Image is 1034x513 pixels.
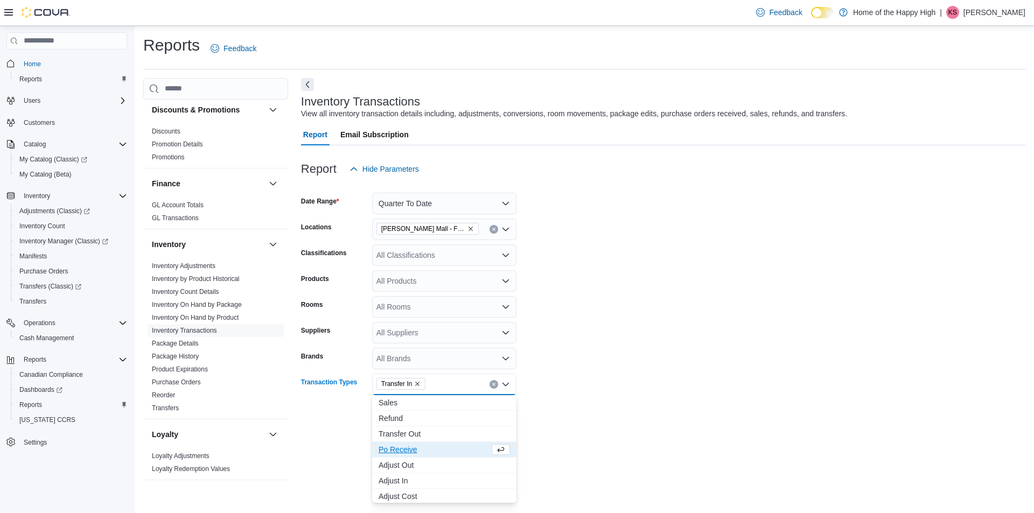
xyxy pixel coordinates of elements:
span: Dashboards [19,385,62,394]
a: Inventory Count [15,220,69,233]
span: Transfers (Classic) [15,280,127,293]
a: Inventory On Hand by Product [152,314,239,321]
button: Open list of options [501,277,510,285]
button: My Catalog (Beta) [11,167,131,182]
button: Inventory [267,238,280,251]
input: Dark Mode [811,7,834,18]
button: Transfers [11,294,131,309]
a: Loyalty Adjustments [152,452,209,460]
span: Promotion Details [152,140,203,149]
span: Transfer In [376,378,426,390]
a: Dashboards [11,382,131,397]
span: Inventory [19,189,127,202]
button: Reports [11,397,131,412]
a: Adjustments (Classic) [15,205,94,217]
span: My Catalog (Classic) [19,155,87,164]
button: Finance [267,177,280,190]
button: Adjust Cost [372,489,516,504]
a: Transfers (Classic) [15,280,86,293]
a: Product Expirations [152,366,208,373]
button: Open list of options [501,225,510,234]
p: Home of the Happy High [853,6,935,19]
button: Reports [19,353,51,366]
span: Adjust Out [379,460,510,470]
span: Adjust In [379,475,510,486]
span: Inventory Manager (Classic) [19,237,108,245]
span: Purchase Orders [15,265,127,278]
span: Reorder [152,391,175,399]
button: Clear input [490,380,498,389]
span: [US_STATE] CCRS [19,416,75,424]
span: Cash Management [19,334,74,342]
button: Users [19,94,45,107]
a: Dashboards [15,383,67,396]
button: Sales [372,395,516,411]
span: Canadian Compliance [19,370,83,379]
span: Po Receive [379,444,490,455]
span: Washington CCRS [15,413,127,426]
a: Transfers [15,295,51,308]
button: Discounts & Promotions [152,104,264,115]
h3: Loyalty [152,429,178,440]
a: Transfers [152,404,179,412]
button: Inventory Count [11,219,131,234]
a: Promotions [152,153,185,161]
span: Canadian Compliance [15,368,127,381]
button: Reports [2,352,131,367]
span: Purchase Orders [19,267,68,276]
a: Inventory Transactions [152,327,217,334]
span: Home [19,57,127,71]
span: Adjustments (Classic) [15,205,127,217]
label: Suppliers [301,326,331,335]
span: Adjustments (Classic) [19,207,90,215]
button: Adjust In [372,473,516,489]
a: Reports [15,73,46,86]
a: GL Account Totals [152,201,204,209]
h3: Discounts & Promotions [152,104,240,115]
button: Inventory [2,188,131,203]
a: My Catalog (Classic) [11,152,131,167]
button: Po Receive [372,442,516,458]
button: Next [301,78,314,91]
a: Canadian Compliance [15,368,87,381]
button: Users [2,93,131,108]
a: Purchase Orders [152,378,201,386]
button: Loyalty [267,428,280,441]
span: Transfers [152,404,179,412]
label: Transaction Types [301,378,357,386]
span: Reports [19,400,42,409]
h1: Reports [143,34,200,56]
button: Purchase Orders [11,264,131,279]
span: Inventory Manager (Classic) [15,235,127,248]
span: Transfers [15,295,127,308]
button: Reports [11,72,131,87]
button: Cash Management [11,331,131,346]
div: View all inventory transaction details including, adjustments, conversions, room movements, packa... [301,108,847,120]
label: Date Range [301,197,339,206]
a: GL Transactions [152,214,199,222]
h3: Inventory Transactions [301,95,420,108]
button: Manifests [11,249,131,264]
button: Discounts & Promotions [267,103,280,116]
a: Inventory On Hand by Package [152,301,242,308]
nav: Complex example [6,52,127,478]
span: Transfer In [381,378,413,389]
button: Operations [2,315,131,331]
a: Discounts [152,128,180,135]
button: Catalog [2,137,131,152]
span: Inventory by Product Historical [152,275,240,283]
button: Adjust Out [372,458,516,473]
span: Reports [24,355,46,364]
a: Customers [19,116,59,129]
button: Home [2,56,131,72]
a: Inventory Adjustments [152,262,215,270]
span: Reports [15,398,127,411]
a: My Catalog (Classic) [15,153,92,166]
span: Package History [152,352,199,361]
label: Products [301,275,329,283]
span: Adjust Cost [379,491,510,502]
span: My Catalog (Beta) [19,170,72,179]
